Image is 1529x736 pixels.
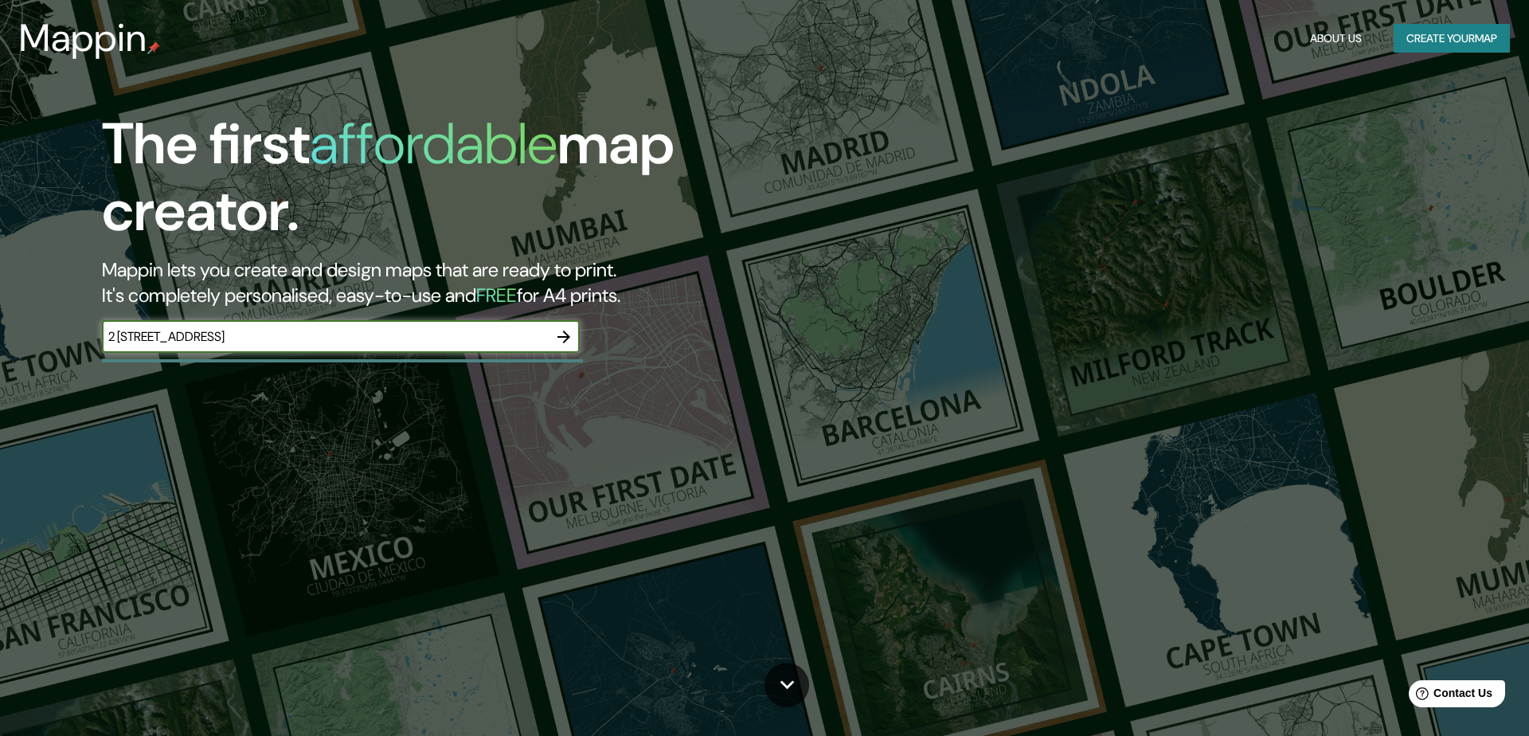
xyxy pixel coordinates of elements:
iframe: Help widget launcher [1387,674,1511,718]
h2: Mappin lets you create and design maps that are ready to print. It's completely personalised, eas... [102,257,866,308]
h3: Mappin [19,16,147,61]
button: About Us [1304,24,1368,53]
h5: FREE [476,283,517,307]
h1: affordable [310,107,557,181]
h1: The first map creator. [102,111,866,257]
img: mappin-pin [147,41,160,54]
input: Choose your favourite place [102,327,548,346]
button: Create yourmap [1394,24,1510,53]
